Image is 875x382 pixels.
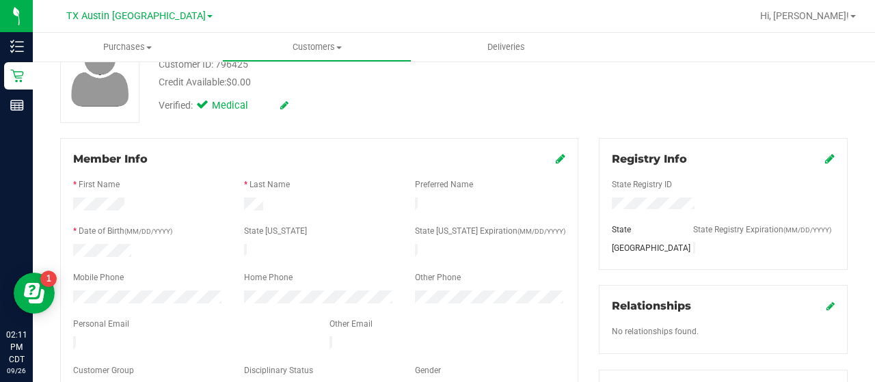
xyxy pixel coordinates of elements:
a: Deliveries [412,33,601,62]
label: Date of Birth [79,225,172,237]
div: Verified: [159,98,288,113]
label: Other Phone [415,271,461,284]
label: Disciplinary Status [244,364,313,377]
span: (MM/DD/YYYY) [783,226,831,234]
span: Member Info [73,152,148,165]
label: Customer Group [73,364,134,377]
div: Credit Available: [159,75,542,90]
span: $0.00 [226,77,251,87]
label: Home Phone [244,271,293,284]
label: First Name [79,178,120,191]
span: Purchases [33,41,222,53]
span: Medical [212,98,267,113]
span: Relationships [612,299,691,312]
div: State [602,223,683,236]
span: Customers [223,41,411,53]
iframe: Resource center [14,273,55,314]
span: TX Austin [GEOGRAPHIC_DATA] [66,10,206,22]
span: (MM/DD/YYYY) [517,228,565,235]
div: Customer ID: 796425 [159,57,248,72]
label: State Registry ID [612,178,672,191]
span: (MM/DD/YYYY) [124,228,172,235]
p: 09/26 [6,366,27,376]
label: Gender [415,364,441,377]
img: user-icon.png [64,40,136,110]
span: Registry Info [612,152,687,165]
inline-svg: Inventory [10,40,24,53]
label: No relationships found. [612,325,699,338]
inline-svg: Reports [10,98,24,112]
label: Other Email [329,318,373,330]
iframe: Resource center unread badge [40,271,57,287]
a: Customers [222,33,412,62]
label: State [US_STATE] [244,225,307,237]
label: Preferred Name [415,178,473,191]
p: 02:11 PM CDT [6,329,27,366]
a: Purchases [33,33,222,62]
span: Deliveries [469,41,543,53]
label: State [US_STATE] Expiration [415,225,565,237]
inline-svg: Retail [10,69,24,83]
label: Last Name [250,178,290,191]
div: [GEOGRAPHIC_DATA] [602,242,683,254]
label: State Registry Expiration [693,223,831,236]
label: Mobile Phone [73,271,124,284]
span: Hi, [PERSON_NAME]! [760,10,849,21]
label: Personal Email [73,318,129,330]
